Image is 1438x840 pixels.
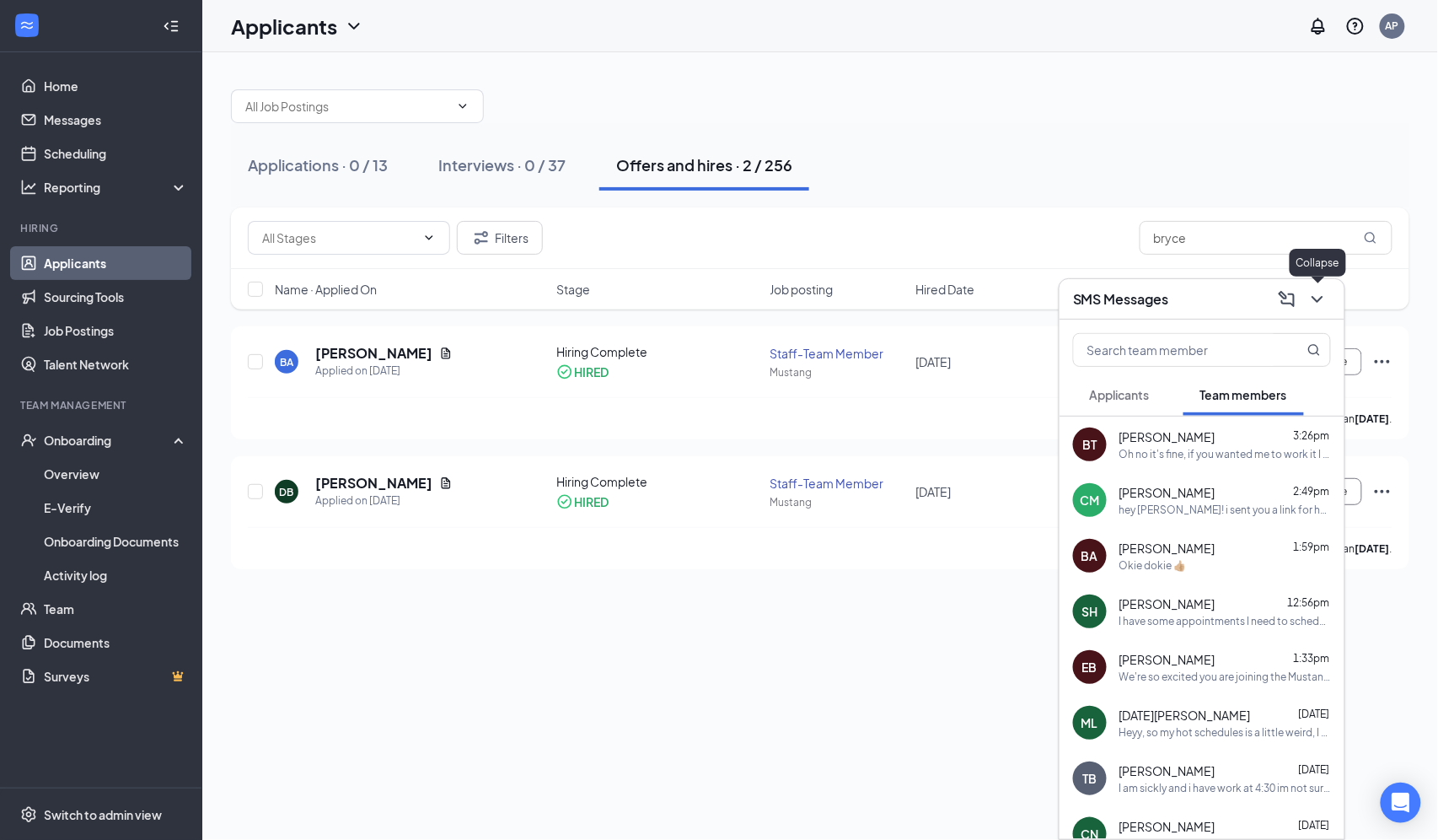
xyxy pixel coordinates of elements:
svg: ChevronDown [456,100,469,113]
svg: CheckmarkCircle [556,493,573,510]
div: HIRED [574,493,609,510]
span: 2:49pm [1294,485,1330,498]
svg: Filter [471,228,491,248]
span: Stage [556,281,590,298]
a: Team [44,592,188,626]
svg: ComposeMessage [1277,289,1297,310]
span: [DATE] [916,354,952,369]
span: [DATE] [1299,708,1330,720]
h5: [PERSON_NAME] [315,344,432,363]
div: EB [1082,659,1097,676]
svg: MagnifyingGlass [1364,231,1377,245]
b: [DATE] [1355,412,1390,425]
span: [DATE] [1299,819,1330,832]
div: Oh no it's fine, if you wanted me to work it I could this week. I just didn't want you to acciden... [1119,447,1331,461]
span: 3:26pm [1294,429,1330,442]
span: [PERSON_NAME] [1119,762,1215,779]
svg: Document [439,347,453,360]
a: Onboarding Documents [44,525,188,558]
a: Sourcing Tools [44,280,188,314]
svg: UserCheck [20,432,37,449]
svg: Analysis [20,179,37,196]
div: Hiring [20,221,185,235]
button: Filter Filters [457,221,543,255]
div: ML [1081,714,1098,731]
div: Mustang [770,365,906,380]
div: Open Intercom Messenger [1381,783,1421,823]
input: All Job Postings [245,97,449,116]
span: [DATE] [1299,763,1330,776]
a: Overview [44,457,188,491]
span: [PERSON_NAME] [1119,651,1215,668]
div: Applications · 0 / 13 [248,154,388,175]
div: HIRED [574,363,609,380]
span: Name · Applied On [275,281,377,298]
span: [PERSON_NAME] [1119,484,1215,501]
div: Offers and hires · 2 / 256 [616,154,792,175]
svg: Settings [20,806,37,823]
div: Mustang [770,495,906,509]
div: Onboarding [44,432,174,449]
span: [PERSON_NAME] [1119,595,1215,612]
svg: ChevronDown [344,16,364,36]
a: E-Verify [44,491,188,525]
span: [DATE][PERSON_NAME] [1119,707,1251,724]
a: SurveysCrown [44,660,188,693]
svg: Collapse [163,18,180,35]
button: ComposeMessage [1274,286,1301,313]
span: 1:59pm [1294,541,1330,553]
div: SH [1082,603,1098,620]
span: 12:56pm [1288,596,1330,609]
h5: [PERSON_NAME] [315,474,432,493]
div: Staff-Team Member [770,475,906,492]
a: Home [44,69,188,103]
svg: Document [439,477,453,490]
div: I have some appointments I need to schedule for this month, if you could let me know what days I'... [1119,614,1331,628]
div: Staff-Team Member [770,345,906,362]
div: hey [PERSON_NAME]! i sent you a link for hot schedules! let me know when you get in so I can go a... [1119,503,1331,517]
input: Search team member [1074,334,1274,366]
div: TB [1083,770,1097,787]
div: Interviews · 0 / 37 [438,154,566,175]
div: BA [280,355,293,369]
div: Reporting [44,179,189,196]
svg: ChevronDown [422,231,436,245]
input: All Stages [262,229,416,247]
div: DB [280,485,294,499]
span: [DATE] [916,484,952,499]
svg: CheckmarkCircle [556,363,573,380]
div: Hiring Complete [556,343,760,360]
div: AP [1386,19,1399,33]
span: Hired Date [916,281,975,298]
svg: Ellipses [1372,482,1392,502]
h1: Applicants [231,12,337,40]
a: Talent Network [44,347,188,381]
span: Job posting [770,281,834,298]
div: Team Management [20,398,185,412]
svg: MagnifyingGlass [1307,343,1321,357]
a: Messages [44,103,188,137]
a: Job Postings [44,314,188,347]
span: [PERSON_NAME] [1119,428,1215,445]
svg: QuestionInfo [1345,16,1366,36]
button: ChevronDown [1304,286,1331,313]
div: I am sickly and i have work at 4:30 im not sure what to do! [1119,781,1331,795]
span: Applicants [1090,387,1150,402]
span: [PERSON_NAME] [1119,540,1215,557]
div: Collapse [1290,249,1346,277]
div: Okie dokie 👍🏼 [1119,558,1187,573]
span: 1:33pm [1294,652,1330,665]
div: BT [1083,436,1097,453]
a: Scheduling [44,137,188,170]
svg: Ellipses [1372,352,1392,372]
span: [PERSON_NAME] [1119,818,1215,835]
svg: Notifications [1308,16,1328,36]
a: Activity log [44,558,188,592]
div: CM [1081,492,1100,509]
h3: SMS Messages [1073,290,1169,309]
b: [DATE] [1355,542,1390,555]
svg: WorkstreamLogo [19,17,35,34]
a: Documents [44,626,188,660]
div: Switch to admin view [44,806,162,823]
span: Team members [1200,387,1287,402]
